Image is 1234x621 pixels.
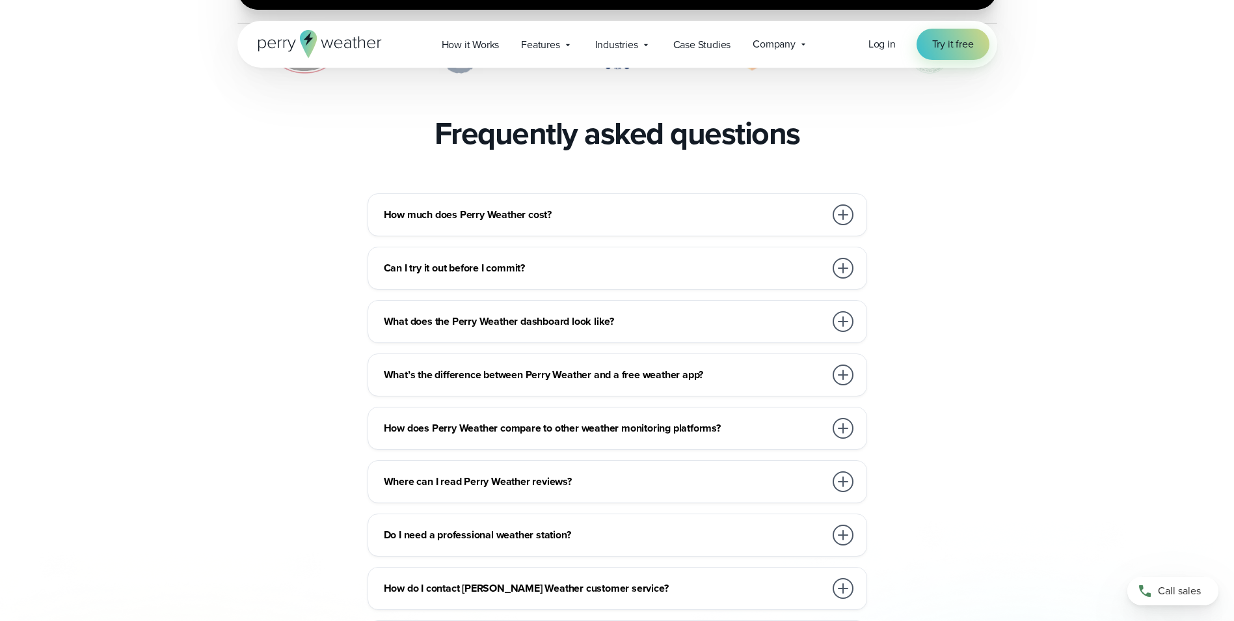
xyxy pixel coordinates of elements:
a: Log in [868,36,896,52]
a: Call sales [1127,577,1218,605]
span: Try it free [932,36,974,52]
h3: Do I need a professional weather station? [384,527,825,543]
a: How it Works [431,31,511,58]
h3: Where can I read Perry Weather reviews? [384,474,825,490]
h3: How do I contact [PERSON_NAME] Weather customer service? [384,581,825,596]
span: How it Works [442,37,500,53]
a: Try it free [917,29,989,60]
h3: How much does Perry Weather cost? [384,207,825,223]
h3: What does the Perry Weather dashboard look like? [384,314,825,329]
a: Case Studies [662,31,742,58]
span: Features [521,37,559,53]
h2: Frequently asked questions [435,115,800,152]
h3: How does Perry Weather compare to other weather monitoring platforms? [384,421,825,436]
span: Log in [868,36,896,51]
h3: Can I try it out before I commit? [384,260,825,276]
span: Industries [595,37,638,53]
span: Case Studies [673,37,731,53]
span: Company [753,36,796,52]
h3: What’s the difference between Perry Weather and a free weather app? [384,367,825,383]
span: Call sales [1158,583,1201,599]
